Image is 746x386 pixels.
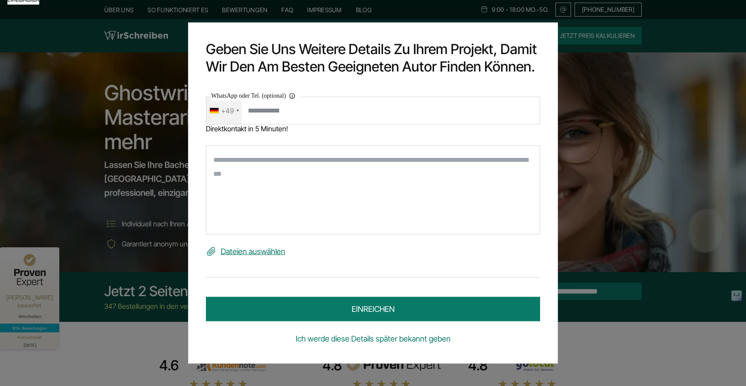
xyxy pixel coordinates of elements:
[206,297,540,321] button: einreichen
[206,124,540,132] div: Direktkontakt in 5 Minuten!
[206,40,540,75] h2: Geben Sie uns weitere Details zu Ihrem Projekt, damit wir den am besten geeigneten Autor finden k...
[206,245,540,259] label: Dateien auswählen
[221,103,234,117] div: +49
[206,332,540,346] a: Ich werde diese Details später bekannt geben
[206,97,242,124] div: Telephone country code
[211,90,300,101] label: WhatsApp oder Tel. (optional)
